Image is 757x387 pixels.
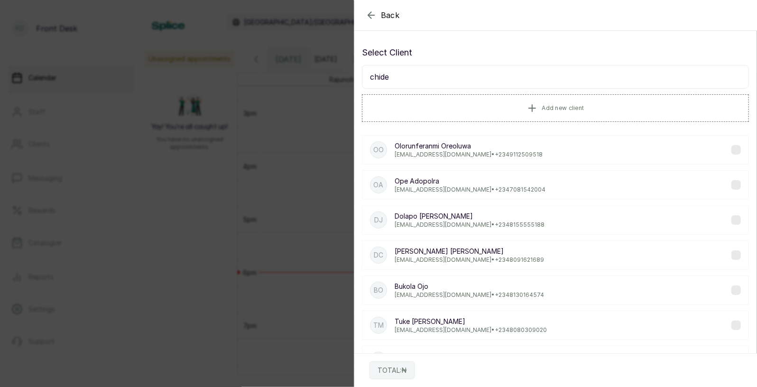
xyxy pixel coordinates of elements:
p: TM [373,321,384,330]
p: Bukola Ojo [395,282,544,291]
span: Back [381,9,400,21]
p: Joy Ojewumi [395,352,545,361]
input: Search for a client by name, phone number, or email. [362,65,749,89]
p: Select Client [362,46,749,59]
p: [EMAIL_ADDRESS][DOMAIN_NAME] • +234 8091621689 [395,256,544,264]
p: Ope Adopolra [395,176,545,186]
button: Back [366,9,400,21]
p: Tuke [PERSON_NAME] [395,317,547,326]
p: Dc [374,250,383,260]
p: Olorunferanmi Oreoluwa [395,141,543,151]
span: Add new client [542,104,584,112]
p: [PERSON_NAME] [PERSON_NAME] [395,247,544,256]
p: [EMAIL_ADDRESS][DOMAIN_NAME] • +234 8130164574 [395,291,544,299]
p: [EMAIL_ADDRESS][DOMAIN_NAME] • +234 9112509518 [395,151,543,158]
p: OA [374,180,384,190]
p: [EMAIL_ADDRESS][DOMAIN_NAME] • +234 7081542004 [395,186,545,193]
button: Add new client [362,94,749,122]
p: Dolapo [PERSON_NAME] [395,212,545,221]
p: OO [373,145,384,155]
p: [EMAIL_ADDRESS][DOMAIN_NAME] • +234 8155555188 [395,221,545,229]
p: BO [374,286,383,295]
p: Dj [374,215,383,225]
p: [EMAIL_ADDRESS][DOMAIN_NAME] • +234 8080309020 [395,326,547,334]
p: TOTAL: ₦ [378,366,407,375]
